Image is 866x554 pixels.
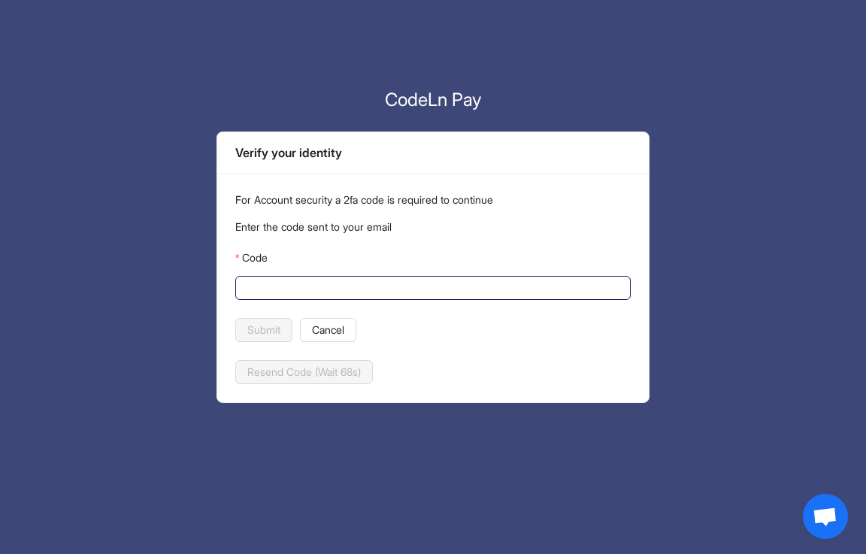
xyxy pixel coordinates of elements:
p: CodeLn Pay [216,86,649,114]
button: Submit [235,318,292,342]
p: For Account security a 2fa code is required to continue [235,192,631,208]
button: Cancel [300,318,356,342]
div: Verify your identity [235,144,631,162]
p: Enter the code sent to your email [235,219,631,235]
span: Submit [247,322,280,338]
input: Code [244,280,619,296]
span: Resend Code (Wait 68s) [247,364,361,380]
span: Cancel [312,322,344,338]
div: Open chat [803,494,848,539]
button: Resend Code (Wait 68s) [235,360,373,384]
label: Code [235,246,268,270]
